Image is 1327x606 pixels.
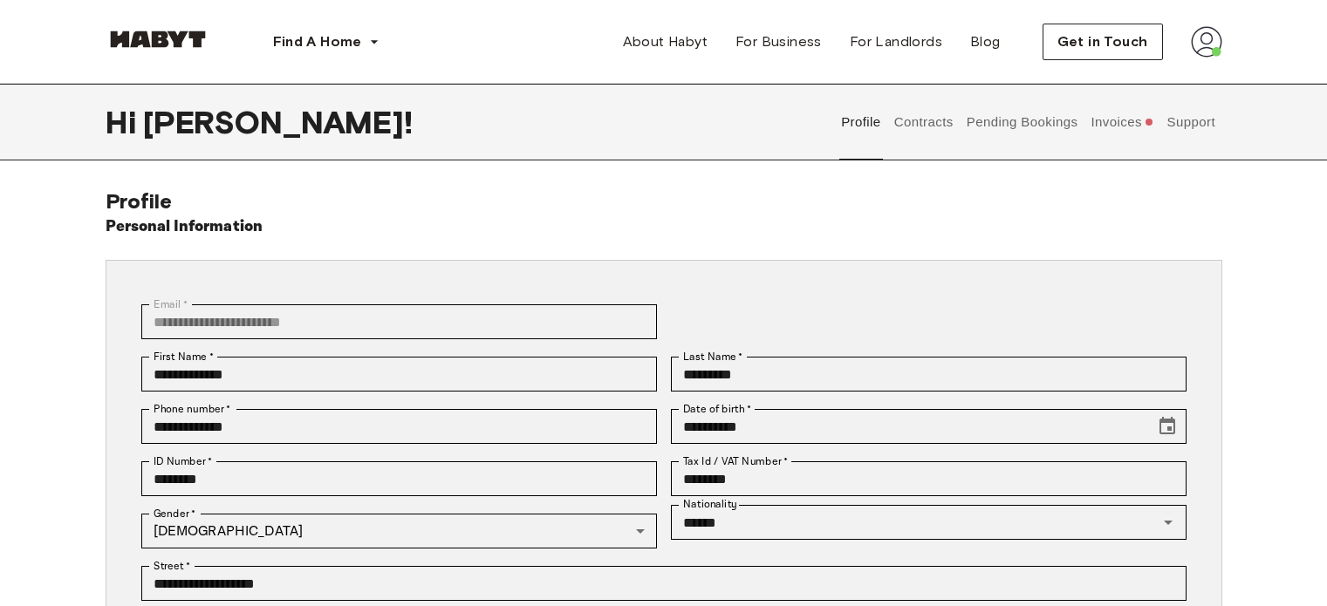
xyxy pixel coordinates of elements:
[850,31,942,52] span: For Landlords
[956,24,1015,59] a: Blog
[154,506,195,521] label: Gender
[623,31,708,52] span: About Habyt
[106,188,173,214] span: Profile
[683,401,751,417] label: Date of birth
[259,24,393,59] button: Find A Home
[1191,26,1222,58] img: avatar
[683,349,743,364] label: Last Name
[1043,24,1163,60] button: Get in Touch
[892,84,955,160] button: Contracts
[836,24,956,59] a: For Landlords
[106,104,143,140] span: Hi
[154,296,188,312] label: Email
[609,24,722,59] a: About Habyt
[154,453,212,469] label: ID Number
[154,401,231,417] label: Phone number
[141,514,657,548] div: [DEMOGRAPHIC_DATA]
[154,558,190,574] label: Street
[154,349,214,364] label: First Name
[106,214,263,239] h6: Personal Information
[683,453,788,469] label: Tax Id / VAT Number
[141,304,657,339] div: You can't change your email address at the moment. Please reach out to customer support in case y...
[1165,84,1218,160] button: Support
[273,31,362,52] span: Find A Home
[106,31,210,48] img: Habyt
[143,104,413,140] span: [PERSON_NAME] !
[970,31,1001,52] span: Blog
[1150,409,1185,444] button: Choose date, selected date is Jan 28, 1993
[683,497,737,512] label: Nationality
[735,31,822,52] span: For Business
[722,24,836,59] a: For Business
[839,84,884,160] button: Profile
[1156,510,1180,535] button: Open
[964,84,1080,160] button: Pending Bookings
[1089,84,1156,160] button: Invoices
[835,84,1222,160] div: user profile tabs
[1057,31,1148,52] span: Get in Touch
